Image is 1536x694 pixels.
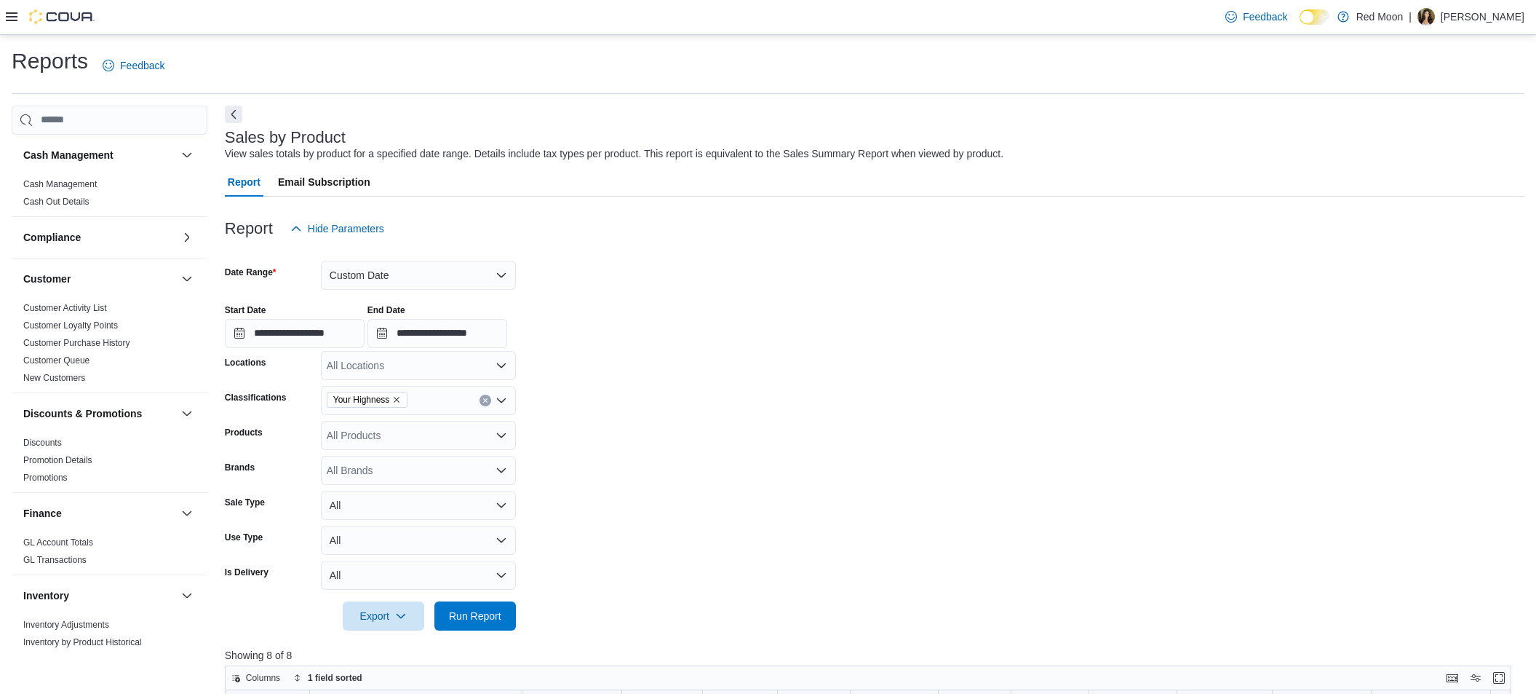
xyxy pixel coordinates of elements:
[284,214,390,243] button: Hide Parameters
[23,506,175,521] button: Finance
[23,620,109,630] a: Inventory Adjustments
[225,220,273,237] h3: Report
[178,270,196,288] button: Customer
[1219,2,1293,31] a: Feedback
[225,462,255,473] label: Brands
[23,506,62,521] h3: Finance
[246,672,280,684] span: Columns
[1441,8,1524,25] p: [PERSON_NAME]
[351,602,415,631] span: Export
[23,178,97,190] span: Cash Management
[327,392,408,408] span: Your Highness
[321,491,516,520] button: All
[225,267,276,278] label: Date Range
[23,438,62,448] a: Discounts
[23,196,89,208] span: Cash Out Details
[23,320,118,331] span: Customer Loyalty Points
[23,230,81,245] h3: Compliance
[12,534,207,575] div: Finance
[225,567,268,578] label: Is Delivery
[178,505,196,522] button: Finance
[228,167,260,197] span: Report
[278,167,370,197] span: Email Subscription
[23,355,89,366] a: Customer Queue
[29,9,95,24] img: Cova
[225,304,266,316] label: Start Date
[1356,8,1404,25] p: Red Moon
[97,51,170,80] a: Feedback
[23,588,69,603] h3: Inventory
[321,561,516,590] button: All
[178,229,196,246] button: Compliance
[434,602,516,631] button: Run Report
[225,319,365,348] input: Press the down key to open a popover containing a calendar.
[12,47,88,76] h1: Reports
[308,672,362,684] span: 1 field sorted
[367,304,405,316] label: End Date
[333,393,390,407] span: Your Highness
[23,230,175,245] button: Compliance
[225,129,346,146] h3: Sales by Product
[23,455,92,465] a: Promotion Details
[23,636,142,648] span: Inventory by Product Historical
[23,537,93,548] span: GL Account Totals
[23,337,130,349] span: Customer Purchase History
[1417,8,1435,25] div: Ester Papazyan
[23,588,175,603] button: Inventory
[178,405,196,422] button: Discounts & Promotions
[225,497,265,508] label: Sale Type
[287,669,368,687] button: 1 field sorted
[23,302,107,314] span: Customer Activity List
[23,373,85,383] a: New Customers
[23,355,89,366] span: Customer Queue
[1409,8,1412,25] p: |
[12,176,207,216] div: Cash Management
[1300,9,1330,25] input: Dark Mode
[23,338,130,348] a: Customer Purchase History
[225,392,287,403] label: Classifications
[23,655,114,665] a: Inventory Count Details
[23,303,107,313] a: Customer Activity List
[226,669,286,687] button: Columns
[23,148,114,162] h3: Cash Management
[23,372,85,384] span: New Customers
[23,197,89,207] a: Cash Out Details
[392,395,401,404] button: Remove Your Highness from selection in this group
[120,58,164,73] span: Feedback
[23,454,92,466] span: Promotion Details
[321,526,516,555] button: All
[23,555,87,565] a: GL Transactions
[496,430,507,441] button: Open list of options
[225,427,263,438] label: Products
[225,106,242,123] button: Next
[225,532,263,543] label: Use Type
[23,537,93,548] a: GL Account Totals
[1467,669,1484,687] button: Display options
[12,299,207,393] div: Customer
[225,648,1524,663] p: Showing 8 of 8
[23,179,97,189] a: Cash Management
[23,272,71,286] h3: Customer
[496,465,507,476] button: Open list of options
[23,554,87,566] span: GL Transactions
[225,146,1003,162] div: View sales totals by product for a specified date range. Details include tax types per product. T...
[23,320,118,331] a: Customer Loyalty Points
[321,261,516,290] button: Custom Date
[178,146,196,164] button: Cash Management
[225,357,266,368] label: Locations
[23,637,142,647] a: Inventory by Product Historical
[23,473,68,483] a: Promotions
[23,406,142,421] h3: Discounts & Promotions
[479,395,491,406] button: Clear input
[308,221,384,236] span: Hide Parameters
[1490,669,1508,687] button: Enter fullscreen
[23,148,175,162] button: Cash Management
[178,587,196,604] button: Inventory
[367,319,507,348] input: Press the down key to open a popover containing a calendar.
[1444,669,1461,687] button: Keyboard shortcuts
[343,602,424,631] button: Export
